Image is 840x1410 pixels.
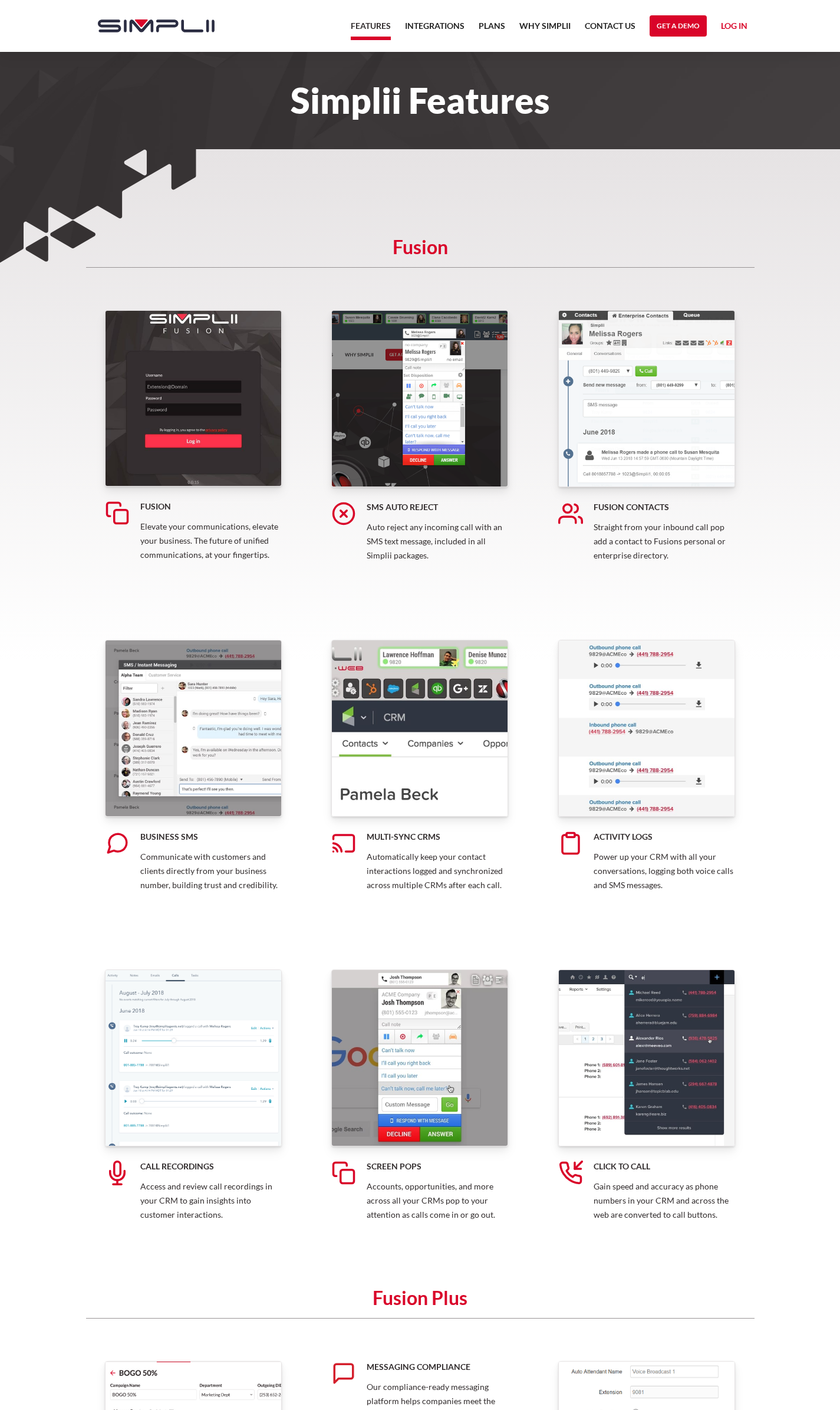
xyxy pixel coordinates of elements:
[367,831,508,843] h5: Multi-sync CRMs
[558,969,735,1250] a: Click to CallGain speed and accuracy as phone numbers in your CRM and across the web are converte...
[331,310,508,590] a: SMS Auto RejectAuto reject any incoming call with an SMS text message, included in all Simplii pa...
[367,1361,508,1373] h5: Messaging Compliance
[594,831,735,843] h5: Activity Logs
[140,520,282,562] p: Elevate your communications, elevate your business. The future of unified communications, at your...
[594,501,735,513] h5: Fusion Contacts
[140,850,282,892] p: Communicate with customers and clients directly from your business number, building trust and cre...
[558,640,735,920] a: Activity LogsPower up your CRM with all your conversations, logging both voice calls and SMS mess...
[86,87,755,113] h1: Simplii Features
[650,15,707,37] a: Get a Demo
[86,1292,755,1319] h5: Fusion Plus
[367,1179,508,1222] p: Accounts, opportunities, and more across all your CRMs pop to your attention as calls come in or ...
[105,310,282,590] a: FusionElevate your communications, elevate your business. The future of unified communications, a...
[585,19,635,40] a: Contact US
[331,969,508,1250] a: Screen PopsAccounts, opportunities, and more across all your CRMs pop to your attention as calls ...
[519,19,571,40] a: Why Simplii
[367,501,508,513] h5: SMS Auto Reject
[105,969,282,1250] a: Call RecordingsAccess and review call recordings in your CRM to gain insights into customer inter...
[140,1161,282,1172] h5: Call Recordings
[140,1179,282,1222] p: Access and review call recordings in your CRM to gain insights into customer interactions.
[594,1179,735,1222] p: Gain speed and accuracy as phone numbers in your CRM and across the web are converted to call but...
[405,19,465,40] a: Integrations
[98,19,215,32] img: Simplii
[594,520,735,563] p: Straight from your inbound call pop add a contact to Fusions personal or enterprise directory.
[721,19,747,37] a: Log in
[558,310,735,590] a: Fusion ContactsStraight from your inbound call pop add a contact to Fusions personal or enterpris...
[351,19,391,40] a: Features
[367,850,508,892] p: Automatically keep your contact interactions logged and synchronized across multiple CRMs after e...
[594,1161,735,1172] h5: Click to Call
[367,520,508,563] p: Auto reject any incoming call with an SMS text message, included in all Simplii packages.
[594,850,735,892] p: Power up your CRM with all your conversations, logging both voice calls and SMS messages.
[105,640,282,920] a: Business SMSCommunicate with customers and clients directly from your business number, building t...
[367,1161,508,1172] h5: Screen Pops
[331,640,508,920] a: Multi-sync CRMsAutomatically keep your contact interactions logged and synchronized across multip...
[479,19,505,40] a: Plans
[140,501,282,512] h5: Fusion
[86,241,755,268] h5: Fusion
[140,831,282,843] h5: Business SMS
